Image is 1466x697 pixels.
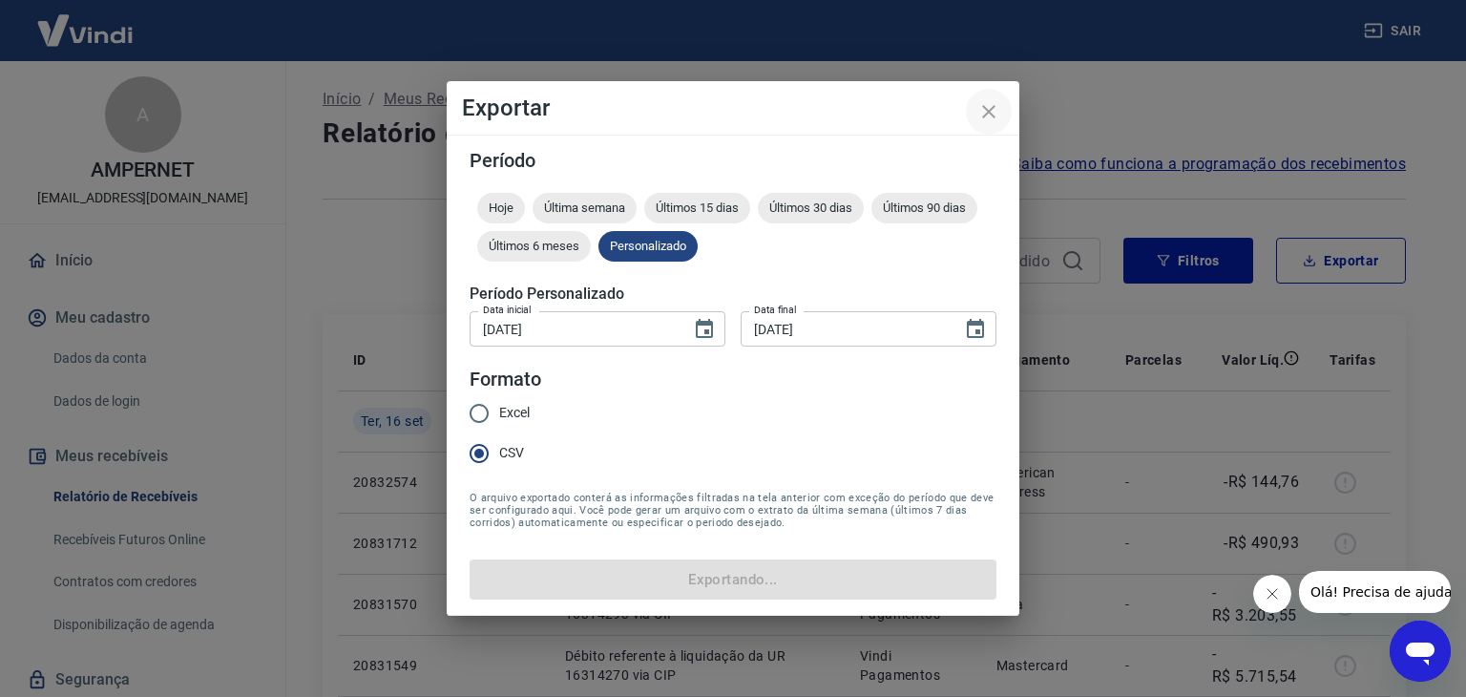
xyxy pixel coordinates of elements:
[754,303,797,317] label: Data final
[871,193,977,223] div: Últimos 90 dias
[1390,621,1451,682] iframe: Botão para abrir a janela de mensagens
[966,89,1012,135] button: close
[1299,571,1451,613] iframe: Mensagem da empresa
[470,492,996,529] span: O arquivo exportado conterá as informações filtradas na tela anterior com exceção do período que ...
[533,193,637,223] div: Última semana
[685,310,723,348] button: Choose date, selected date is 16 de set de 2025
[477,239,591,253] span: Últimos 6 meses
[741,311,949,347] input: DD/MM/YYYY
[470,285,996,304] h5: Período Personalizado
[533,201,637,215] span: Última semana
[758,193,864,223] div: Últimos 30 dias
[1253,575,1291,613] iframe: Fechar mensagem
[483,303,532,317] label: Data inicial
[462,96,1004,119] h4: Exportar
[477,193,525,223] div: Hoje
[758,201,864,215] span: Últimos 30 dias
[598,239,698,253] span: Personalizado
[477,231,591,262] div: Últimos 6 meses
[644,201,750,215] span: Últimos 15 dias
[499,403,530,423] span: Excel
[11,13,160,29] span: Olá! Precisa de ajuda?
[644,193,750,223] div: Últimos 15 dias
[871,201,977,215] span: Últimos 90 dias
[598,231,698,262] div: Personalizado
[470,151,996,170] h5: Período
[477,201,525,215] span: Hoje
[470,311,678,347] input: DD/MM/YYYY
[470,366,541,393] legend: Formato
[499,443,524,463] span: CSV
[956,310,995,348] button: Choose date, selected date is 16 de set de 2025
